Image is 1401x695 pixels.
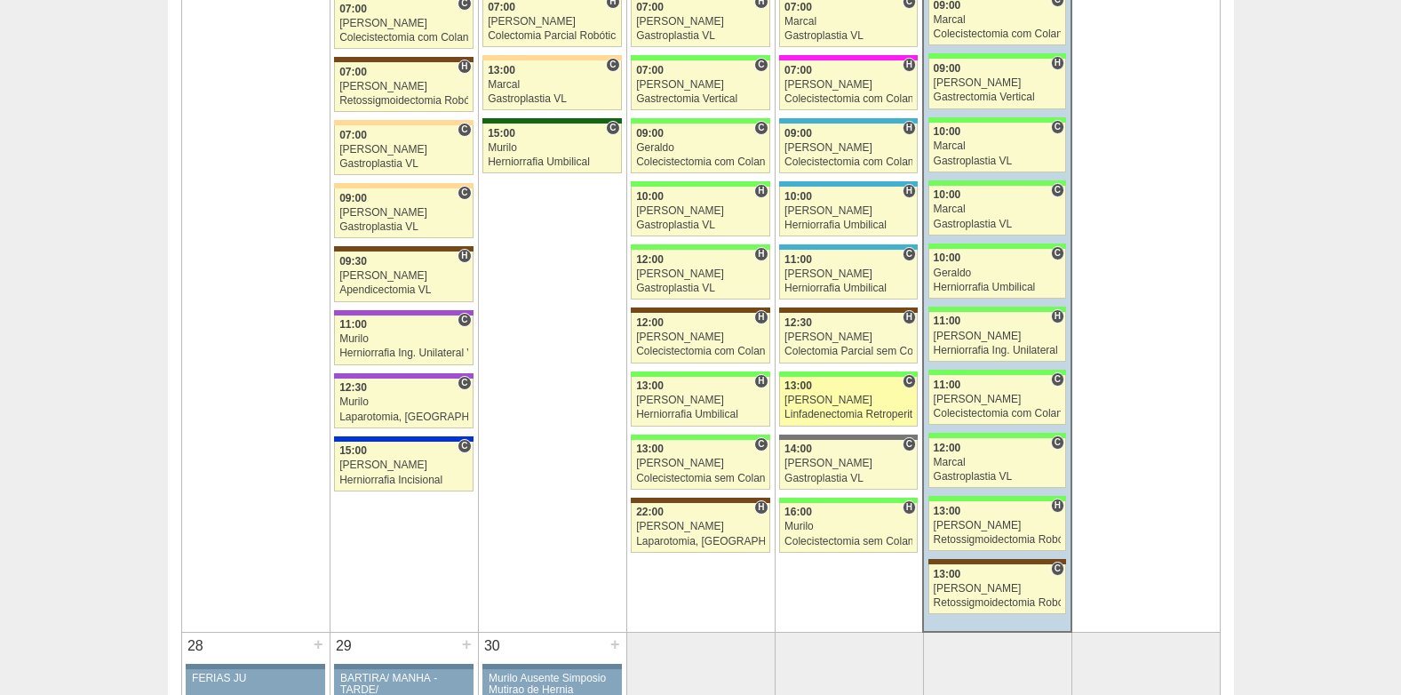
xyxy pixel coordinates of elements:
span: 11:00 [934,315,961,327]
a: C 10:00 Marcal Gastroplastia VL [928,186,1066,236]
span: 15:00 [339,444,367,457]
div: Key: Santa Joana [779,308,918,313]
div: [PERSON_NAME] [339,81,468,92]
div: [PERSON_NAME] [934,77,1062,89]
span: 10:00 [636,190,664,203]
div: Gastrectomia Vertical [934,92,1062,103]
div: + [608,633,623,656]
div: Key: São Bernardo [779,435,918,440]
div: + [311,633,326,656]
div: Gastrectomia Vertical [636,93,765,105]
span: 15:00 [488,127,515,140]
a: H 16:00 Murilo Colecistectomia sem Colangiografia VL [779,503,918,553]
span: Hospital [903,121,916,135]
div: [PERSON_NAME] [784,395,912,406]
div: Gastroplastia VL [934,471,1062,483]
div: Key: Santa Maria [482,118,621,124]
div: Key: Brasil [928,117,1066,123]
span: 16:00 [784,506,812,518]
div: 29 [330,633,358,659]
div: Gastroplastia VL [636,283,765,294]
a: H 10:00 [PERSON_NAME] Gastroplastia VL [631,187,769,236]
div: Key: Brasil [631,55,769,60]
div: Key: Brasil [631,435,769,440]
div: Colectomia Parcial Robótica [488,30,617,42]
div: Key: Santa Joana [334,57,473,62]
div: Gastroplastia VL [339,221,468,233]
span: 09:00 [636,127,664,140]
span: 07:00 [339,3,367,15]
a: H 13:00 [PERSON_NAME] Herniorrafia Umbilical [631,377,769,427]
span: Hospital [903,58,916,72]
span: 09:00 [784,127,812,140]
a: C 11:00 [PERSON_NAME] Colecistectomia com Colangiografia VL [928,375,1066,425]
div: Key: São Luiz - Itaim [334,436,473,442]
div: Colecistectomia sem Colangiografia VL [636,473,765,484]
div: [PERSON_NAME] [784,458,912,469]
div: [PERSON_NAME] [784,268,912,280]
span: Consultório [1051,435,1064,450]
span: 12:00 [636,316,664,329]
span: 07:00 [636,64,664,76]
a: H 12:00 [PERSON_NAME] Colecistectomia com Colangiografia VL [631,313,769,363]
span: 13:00 [934,505,961,517]
a: C 07:00 [PERSON_NAME] Gastroplastia VL [334,125,473,175]
span: Hospital [754,184,768,198]
div: Key: Santa Joana [928,559,1066,564]
a: C 15:00 Murilo Herniorrafia Umbilical [482,124,621,173]
div: Key: Aviso [334,664,473,669]
a: C 13:00 [PERSON_NAME] Linfadenectomia Retroperitoneal [779,377,918,427]
a: H 12:30 [PERSON_NAME] Colectomia Parcial sem Colostomia [779,313,918,363]
a: H 07:00 [PERSON_NAME] Retossigmoidectomia Robótica [334,62,473,112]
a: H 12:00 [PERSON_NAME] Gastroplastia VL [631,250,769,300]
div: [PERSON_NAME] [636,332,765,343]
div: Geraldo [934,268,1062,279]
div: Key: Brasil [928,244,1066,249]
div: Colectomia Parcial sem Colostomia [784,346,912,357]
div: [PERSON_NAME] [636,521,765,532]
span: Hospital [1051,499,1064,513]
span: Consultório [754,437,768,451]
span: 13:00 [488,64,515,76]
span: Consultório [903,374,916,388]
div: Marcal [934,204,1062,215]
span: Consultório [458,439,471,453]
div: Marcal [934,140,1062,152]
div: Colecistectomia com Colangiografia VL [636,156,765,168]
span: Consultório [1051,562,1064,576]
span: Hospital [458,60,471,74]
a: H 13:00 [PERSON_NAME] Retossigmoidectomia Robótica [928,501,1066,551]
div: Key: Brasil [779,498,918,503]
span: Hospital [458,249,471,263]
div: Colecistectomia com Colangiografia VL [339,32,468,44]
span: 09:30 [339,255,367,268]
div: Gastroplastia VL [636,30,765,42]
div: Key: Brasil [631,181,769,187]
a: H 10:00 [PERSON_NAME] Herniorrafia Umbilical [779,187,918,236]
span: 11:00 [934,379,961,391]
span: 12:30 [339,381,367,394]
div: Marcal [488,79,617,91]
div: Colecistectomia com Colangiografia VL [636,346,765,357]
div: [PERSON_NAME] [636,79,765,91]
div: Marcal [934,457,1062,468]
span: Consultório [606,58,619,72]
div: Key: Brasil [779,371,918,377]
span: Consultório [458,313,471,327]
div: Key: IFOR [334,310,473,316]
span: 12:00 [636,253,664,266]
span: 13:00 [784,379,812,392]
span: 11:00 [784,253,812,266]
a: C 12:30 Murilo Laparotomia, [GEOGRAPHIC_DATA], Drenagem, Bridas VL [334,379,473,428]
span: Hospital [754,374,768,388]
div: [PERSON_NAME] [934,394,1062,405]
span: Hospital [903,310,916,324]
span: Consultório [606,121,619,135]
div: [PERSON_NAME] [488,16,617,28]
div: Key: Brasil [631,118,769,124]
span: 13:00 [934,568,961,580]
div: Key: Neomater [779,181,918,187]
div: Herniorrafia Incisional [339,475,468,486]
div: Herniorrafia Umbilical [488,156,617,168]
div: Key: Brasil [928,370,1066,375]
